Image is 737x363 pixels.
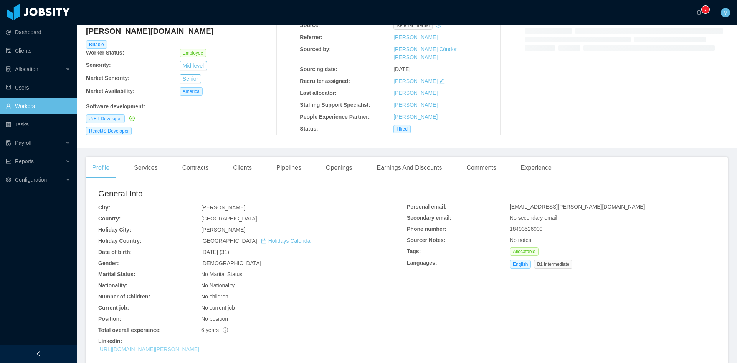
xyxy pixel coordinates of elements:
[6,177,11,182] i: icon: setting
[704,6,707,13] p: 7
[300,102,370,108] b: Staffing Support Specialist:
[98,346,199,352] a: [URL][DOMAIN_NAME][PERSON_NAME]
[201,282,235,288] span: No Nationality
[393,66,410,72] span: [DATE]
[300,34,322,40] b: Referrer:
[6,66,11,72] i: icon: solution
[407,204,447,210] b: Personal email:
[393,46,457,60] a: [PERSON_NAME] Cóndor [PERSON_NAME]
[6,140,11,146] i: icon: file-protect
[98,204,110,211] b: City:
[86,40,107,49] span: Billable
[515,157,558,179] div: Experience
[261,238,312,244] a: icon: calendarHolidays Calendar
[98,238,142,244] b: Holiday Country:
[393,114,438,120] a: [PERSON_NAME]
[201,327,228,333] span: 6 years
[371,157,448,179] div: Earnings And Discounts
[201,271,242,277] span: No Marital Status
[300,22,320,28] b: Source:
[15,158,34,164] span: Reports
[86,88,135,94] b: Market Availability:
[702,6,709,13] sup: 7
[393,78,438,84] a: [PERSON_NAME]
[320,157,359,179] div: Openings
[201,204,245,211] span: [PERSON_NAME]
[300,66,337,72] b: Sourcing date:
[300,46,331,52] b: Sourced by:
[98,282,127,288] b: Nationality:
[15,177,47,183] span: Configuration
[534,260,572,269] span: B1 intermediate
[98,227,131,233] b: Holiday City:
[510,204,645,210] span: [EMAIL_ADDRESS][PERSON_NAME][DOMAIN_NAME]
[98,316,121,322] b: Position:
[15,66,38,72] span: Allocation
[86,157,116,179] div: Profile
[201,260,261,266] span: [DEMOGRAPHIC_DATA]
[510,237,531,243] span: No notes
[15,140,31,146] span: Payroll
[460,157,502,179] div: Comments
[393,125,411,133] span: Hired
[407,260,437,266] b: Languages:
[129,116,135,121] i: icon: check-circle
[436,22,441,28] i: icon: history
[201,293,228,300] span: No children
[86,75,130,81] b: Market Seniority:
[510,247,539,256] span: Allocatable
[6,117,71,132] a: icon: profileTasks
[201,305,235,311] span: No current job
[6,25,71,40] a: icon: pie-chartDashboard
[86,114,125,123] span: .NET Developer
[227,157,258,179] div: Clients
[439,78,445,84] i: icon: edit
[407,226,446,232] b: Phone number:
[180,49,206,57] span: Employee
[98,327,161,333] b: Total overall experience:
[128,157,164,179] div: Services
[393,90,438,96] a: [PERSON_NAME]
[86,50,124,56] b: Worker Status:
[201,249,229,255] span: [DATE] (31)
[201,227,245,233] span: [PERSON_NAME]
[98,271,135,277] b: Marital Status:
[98,293,150,300] b: Number of Children:
[510,215,557,221] span: No secondary email
[6,43,71,58] a: icon: auditClients
[510,226,543,232] span: 18493526909
[98,249,132,255] b: Date of birth:
[261,238,266,244] i: icon: calendar
[86,127,132,135] span: ReactJS Developer
[201,238,312,244] span: [GEOGRAPHIC_DATA]
[407,237,445,243] b: Sourcer Notes:
[201,215,257,222] span: [GEOGRAPHIC_DATA]
[393,34,438,40] a: [PERSON_NAME]
[270,157,307,179] div: Pipelines
[696,10,702,15] i: icon: bell
[98,305,129,311] b: Current job:
[98,260,119,266] b: Gender:
[300,90,337,96] b: Last allocator:
[407,215,451,221] b: Secondary email:
[6,98,71,114] a: icon: userWorkers
[98,338,122,344] b: Linkedin:
[223,327,228,333] span: info-circle
[300,114,370,120] b: People Experience Partner:
[6,159,11,164] i: icon: line-chart
[510,260,531,269] span: English
[86,103,145,109] b: Software development :
[128,115,135,121] a: icon: check-circle
[86,15,273,36] h4: [PERSON_NAME][EMAIL_ADDRESS][PERSON_NAME][DOMAIN_NAME]
[180,87,203,96] span: America
[300,78,350,84] b: Recruiter assigned:
[6,80,71,95] a: icon: robotUsers
[180,61,207,70] button: Mid level
[393,21,433,30] span: Referral internal
[176,157,215,179] div: Contracts
[98,215,121,222] b: Country:
[407,248,421,254] b: Tags:
[180,74,201,83] button: Senior
[201,316,228,322] span: No position
[98,187,407,200] h2: General Info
